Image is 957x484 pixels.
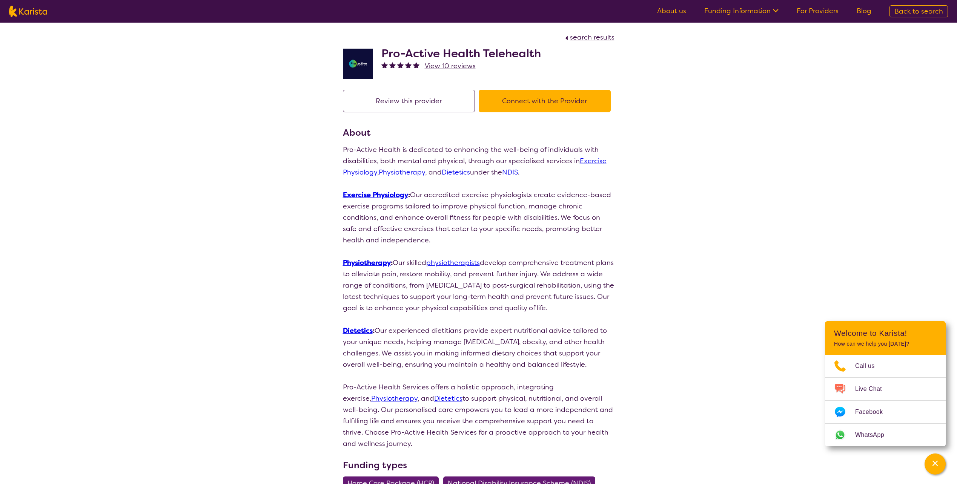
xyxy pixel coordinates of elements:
button: Connect with the Provider [479,90,611,112]
img: fullstar [413,62,419,68]
h2: Welcome to Karista! [834,329,937,338]
span: Call us [855,360,884,372]
a: Physiotherapy [379,168,425,177]
a: Physiotherapy [371,394,418,403]
img: fullstar [381,62,388,68]
button: Channel Menu [925,453,946,475]
span: Back to search [894,7,943,16]
a: About us [657,6,686,15]
ul: Choose channel [825,355,946,446]
span: search results [570,33,614,42]
a: Funding Information [704,6,779,15]
p: Pro-Active Health Services offers a holistic approach, integrating exercise, , and to support phy... [343,381,614,449]
a: Dietetics [343,326,373,335]
strong: : [343,258,393,267]
a: Blog [857,6,871,15]
span: WhatsApp [855,429,893,441]
strong: : [343,190,410,199]
a: Dietetics [434,394,462,403]
h3: Funding types [343,458,614,472]
div: Channel Menu [825,321,946,446]
a: Physiotherapy [343,258,391,267]
img: fullstar [389,62,396,68]
img: fullstar [405,62,412,68]
span: Live Chat [855,383,891,395]
a: Back to search [889,5,948,17]
a: physiotherapists [426,258,480,267]
a: Web link opens in a new tab. [825,424,946,446]
img: Karista logo [9,6,47,17]
button: Review this provider [343,90,475,112]
a: Review this provider [343,96,479,106]
a: View 10 reviews [425,60,476,72]
a: Dietetics [442,168,470,177]
img: fullstar [397,62,404,68]
a: Connect with the Provider [479,96,614,106]
h3: About [343,126,614,139]
span: Facebook [855,406,892,418]
h2: Pro-Active Health Telehealth [381,47,541,60]
a: Exercise Physiology [343,190,408,199]
p: Our accredited exercise physiologists create evidence-based exercise programs tailored to improve... [343,189,614,246]
span: View 10 reviews [425,61,476,70]
a: NDIS [502,168,518,177]
p: Our experienced dietitians provide expert nutritional advice tailored to your unique needs, helpi... [343,325,614,370]
a: For Providers [797,6,839,15]
p: Our skilled develop comprehensive treatment plans to alleviate pain, restore mobility, and preven... [343,257,614,314]
p: How can we help you [DATE]? [834,341,937,347]
img: ymlb0re46ukcwlkv50cv.png [343,49,373,79]
p: Pro-Active Health is dedicated to enhancing the well-being of individuals with disabilities, both... [343,144,614,178]
a: search results [563,33,614,42]
strong: : [343,326,375,335]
